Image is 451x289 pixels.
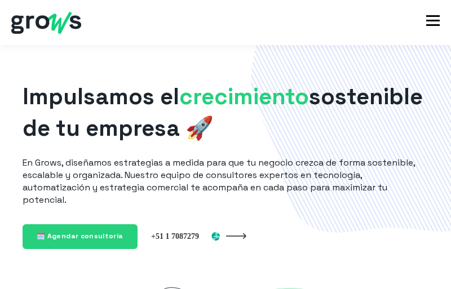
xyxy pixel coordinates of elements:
img: grows - hubspot [11,12,81,34]
img: Perú +51 1 7087279 [151,231,220,241]
h1: Impulsamos el sostenible de tu empresa 🚀 [23,81,428,144]
span: 🗓️ Agendar consultoría [37,232,123,241]
p: En Grows, diseñamos estrategias a medida para que tu negocio crezca de forma sostenible, escalabl... [23,157,428,206]
span: crecimiento [179,82,309,111]
iframe: Chat Widget [395,235,451,289]
a: 🗓️ Agendar consultoría [23,224,138,248]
